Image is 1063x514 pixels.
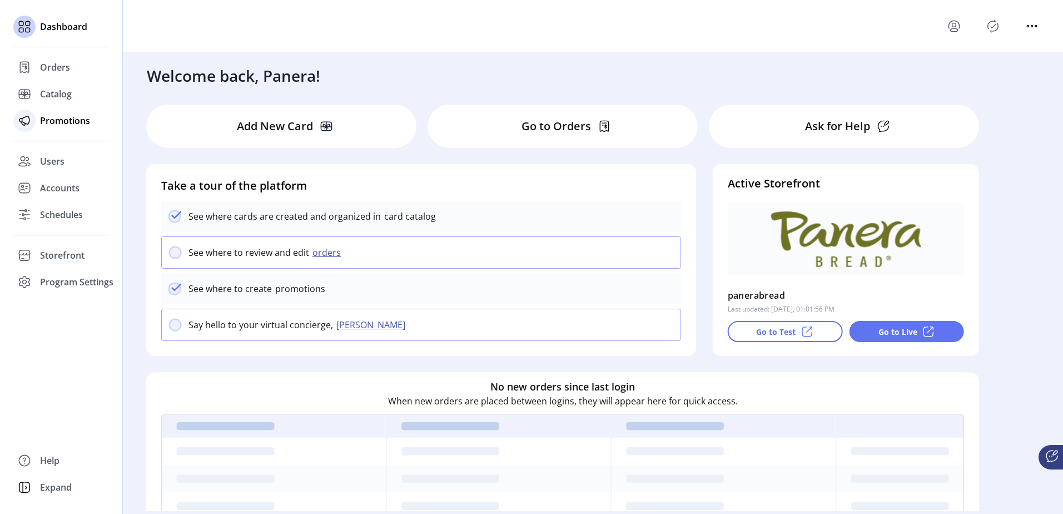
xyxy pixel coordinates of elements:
[188,282,272,295] p: See where to create
[945,17,963,35] button: menu
[40,155,64,168] span: Users
[188,318,333,332] p: Say hello to your virtual concierge,
[40,61,70,74] span: Orders
[40,181,80,195] span: Accounts
[490,379,635,394] h6: No new orders since last login
[147,64,320,87] h3: Welcome back, Panera!
[237,118,313,135] p: Add New Card
[333,318,412,332] button: [PERSON_NAME]
[40,87,72,101] span: Catalog
[40,114,90,127] span: Promotions
[161,177,681,194] h4: Take a tour of the platform
[381,210,436,223] p: card catalog
[878,326,917,338] p: Go to Live
[984,17,1002,35] button: Publisher Panel
[40,249,85,262] span: Storefront
[728,304,834,314] p: Last updated: [DATE], 01:01:56 PM
[188,210,381,223] p: See where cards are created and organized in
[272,282,325,295] p: promotions
[1023,17,1041,35] button: menu
[728,175,964,192] h4: Active Storefront
[40,208,83,221] span: Schedules
[40,481,72,494] span: Expand
[188,246,309,259] p: See where to review and edit
[40,20,87,33] span: Dashboard
[40,275,113,289] span: Program Settings
[756,326,796,338] p: Go to Test
[40,454,59,467] span: Help
[805,118,870,135] p: Ask for Help
[728,286,785,304] p: panerabread
[521,118,591,135] p: Go to Orders
[388,394,738,408] p: When new orders are placed between logins, they will appear here for quick access.
[309,246,347,259] button: orders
